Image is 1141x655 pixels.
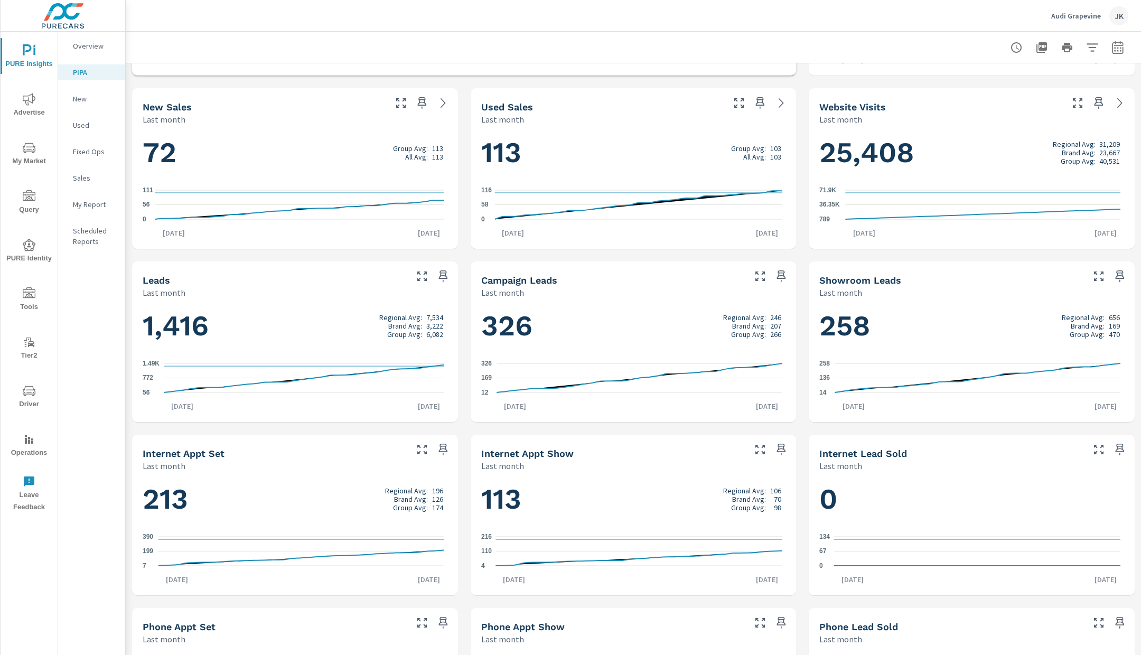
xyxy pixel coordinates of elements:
p: Scheduled Reports [73,226,117,247]
p: PIPA [73,67,117,78]
text: 67 [819,548,827,555]
span: Save this to your personalized report [435,268,452,285]
h5: Internet Appt Show [481,448,574,459]
p: [DATE] [749,228,785,238]
text: 0 [481,216,485,223]
p: Last month [819,113,862,126]
span: PURE Insights [4,44,54,70]
p: 656 [1109,313,1120,322]
div: My Report [58,196,125,212]
span: Save this to your personalized report [1090,95,1107,111]
p: 174 [432,503,443,512]
span: Driver [4,385,54,410]
p: Brand Avg: [1062,148,1096,157]
p: [DATE] [155,228,192,238]
h1: 326 [481,308,786,344]
p: Last month [819,286,862,299]
p: 126 [432,495,443,503]
h5: Campaign Leads [481,275,557,286]
h1: 25,408 [819,135,1124,171]
p: Regional Avg: [1053,140,1096,148]
h1: 113 [481,481,786,517]
p: Regional Avg: [385,486,428,495]
p: Used [73,120,117,130]
h5: Showroom Leads [819,275,901,286]
span: Save this to your personalized report [1111,614,1128,631]
text: 56 [143,389,150,396]
p: 196 [432,486,443,495]
text: 71.9K [819,186,836,194]
a: See more details in report [773,95,790,111]
p: Group Avg: [393,503,428,512]
p: 40,531 [1099,157,1120,165]
h5: New Sales [143,101,192,113]
p: All Avg: [405,153,428,161]
p: 70 [774,495,781,503]
text: 36.35K [819,201,840,209]
a: See more details in report [435,95,452,111]
text: 58 [481,201,489,208]
p: Group Avg: [393,144,428,153]
button: Make Fullscreen [414,268,431,285]
p: [DATE] [834,574,871,585]
h5: Website Visits [819,101,886,113]
p: Last month [481,633,524,645]
button: Make Fullscreen [392,95,409,111]
p: 6,082 [426,330,443,339]
span: Tools [4,287,54,313]
p: Brand Avg: [388,322,422,330]
button: Make Fullscreen [1090,268,1107,285]
div: Sales [58,170,125,186]
text: 1.49K [143,360,160,367]
text: 136 [819,375,830,382]
p: 106 [770,486,781,495]
p: Overview [73,41,117,51]
p: 169 [1109,322,1120,330]
p: 113 [432,153,443,161]
div: Used [58,117,125,133]
button: Make Fullscreen [731,95,747,111]
text: 134 [819,533,830,540]
h5: Leads [143,275,170,286]
p: [DATE] [410,574,447,585]
span: Save this to your personalized report [414,95,431,111]
p: [DATE] [835,401,872,411]
p: Last month [143,633,185,645]
text: 772 [143,375,153,382]
span: Advertise [4,93,54,119]
p: [DATE] [495,574,532,585]
text: 116 [481,186,492,194]
button: Make Fullscreen [1090,441,1107,458]
p: 470 [1109,330,1120,339]
h5: Internet Appt Set [143,448,225,459]
p: Sales [73,173,117,183]
button: Make Fullscreen [1090,614,1107,631]
text: 4 [481,562,485,569]
p: [DATE] [158,574,195,585]
text: 216 [481,533,492,540]
p: Brand Avg: [1071,322,1105,330]
button: Make Fullscreen [752,614,769,631]
button: "Export Report to PDF" [1031,37,1052,58]
p: [DATE] [846,228,883,238]
span: Operations [4,433,54,459]
text: 0 [819,562,823,569]
span: Save this to your personalized report [1111,268,1128,285]
h1: 1,416 [143,308,447,344]
text: 169 [481,375,492,382]
text: 110 [481,547,492,555]
p: Group Avg: [387,330,422,339]
p: Last month [143,286,185,299]
p: Regional Avg: [723,486,766,495]
span: Leave Feedback [4,475,54,513]
button: Make Fullscreen [752,441,769,458]
p: 246 [770,313,781,322]
div: Fixed Ops [58,144,125,160]
span: Save this to your personalized report [773,441,790,458]
button: Make Fullscreen [414,614,431,631]
h1: 72 [143,135,447,171]
p: 31,209 [1099,140,1120,148]
h1: 113 [481,135,786,171]
text: 7 [143,562,146,569]
p: [DATE] [749,401,785,411]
